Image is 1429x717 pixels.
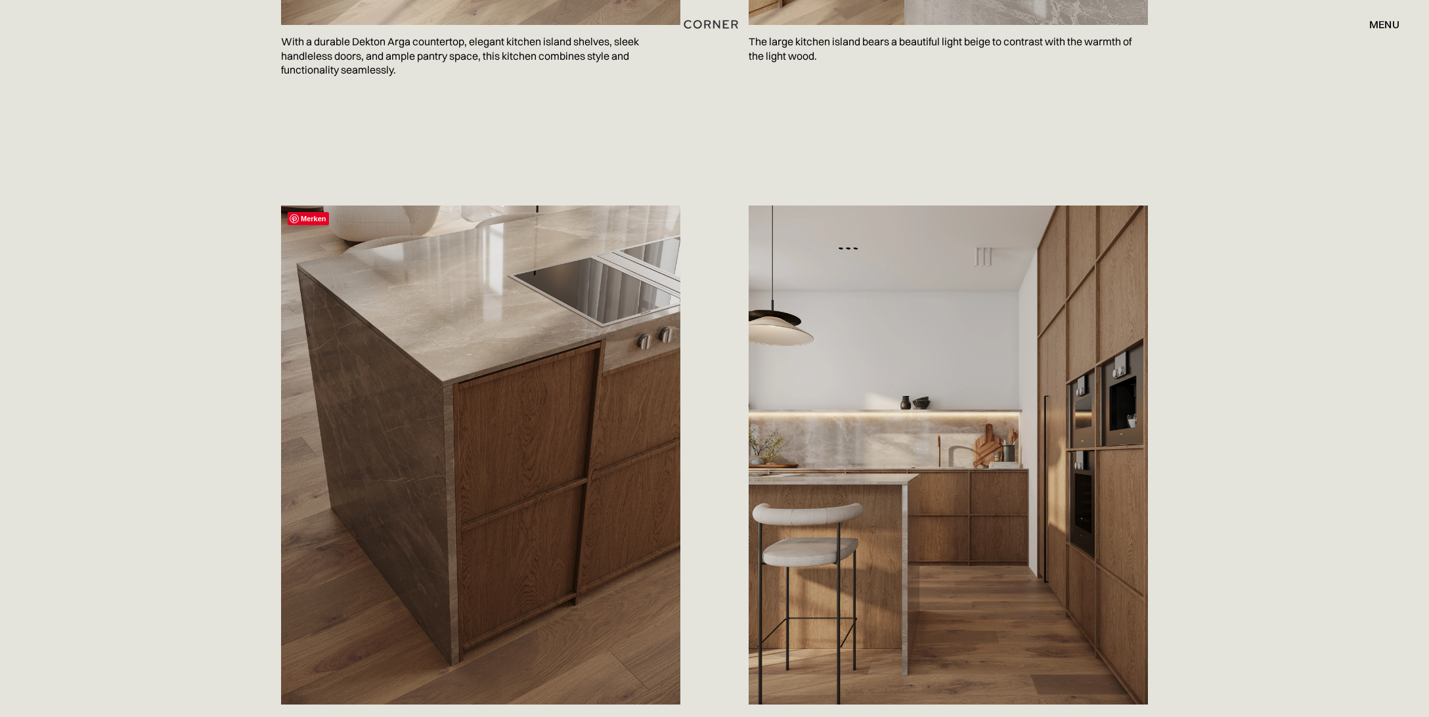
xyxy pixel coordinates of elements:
[1369,19,1399,30] div: menu
[281,25,680,87] p: With a durable Dekton Arga countertop, elegant kitchen island shelves, sleek handleless doors, an...
[749,25,1148,73] p: The large kitchen island bears a beautiful light beige to contrast with the warmth of the light w...
[1356,13,1399,35] div: menu
[661,16,768,33] a: home
[288,212,329,225] span: Merken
